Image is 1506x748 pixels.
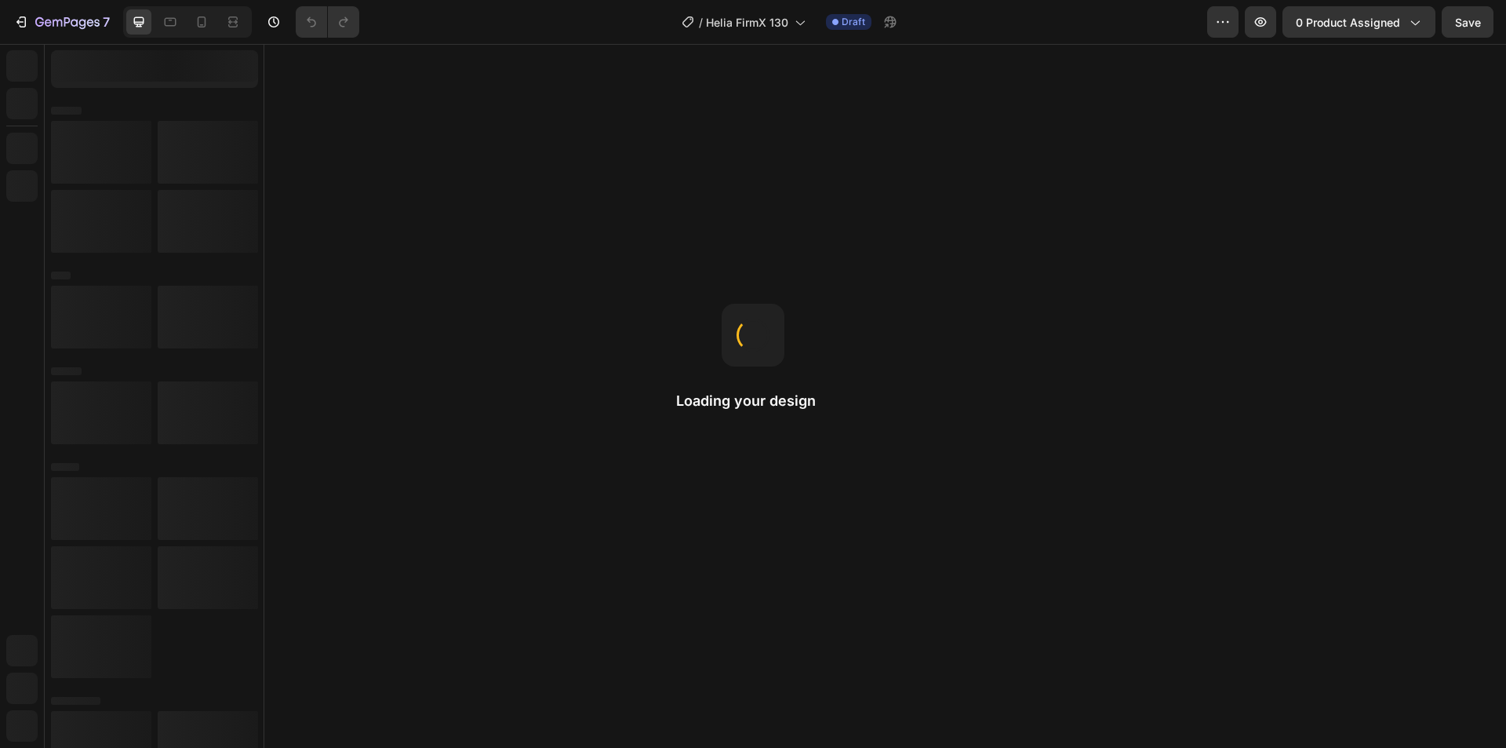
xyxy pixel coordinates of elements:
p: 7 [103,13,110,31]
h2: Loading your design [676,392,830,410]
button: 0 product assigned [1282,6,1435,38]
span: Draft [842,15,865,29]
span: 0 product assigned [1296,14,1400,31]
button: Save [1442,6,1493,38]
span: / [699,14,703,31]
div: Undo/Redo [296,6,359,38]
span: Save [1455,16,1481,29]
button: 7 [6,6,117,38]
span: Helia FirmX 130 [706,14,788,31]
